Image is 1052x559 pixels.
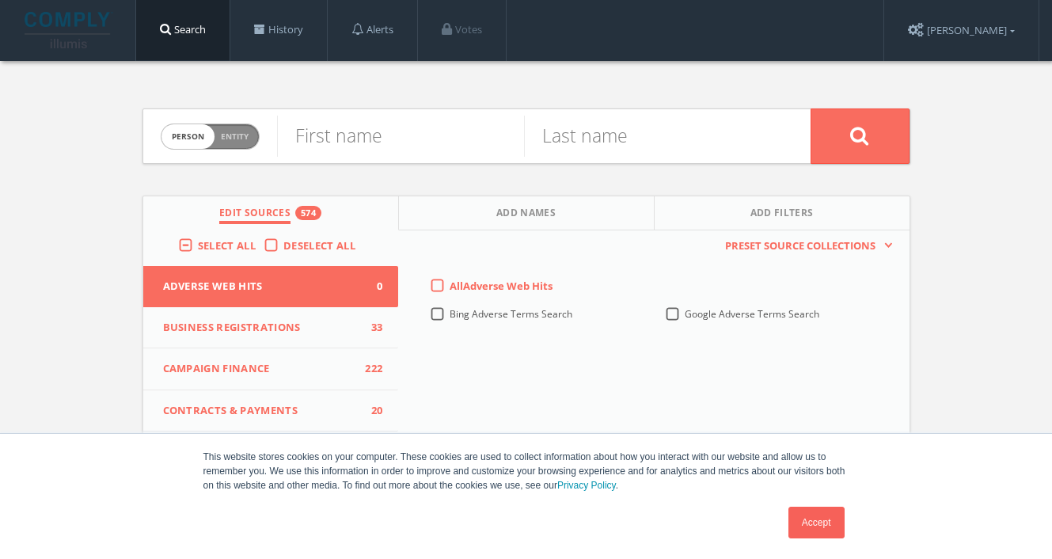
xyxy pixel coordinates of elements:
a: Privacy Policy [557,480,616,491]
button: Edit Sources574 [143,196,399,230]
a: Accept [788,507,845,538]
span: Add Names [496,206,556,224]
p: This website stores cookies on your computer. These cookies are used to collect information about... [203,450,849,492]
button: Add Filters [655,196,910,230]
button: Campaign Finance222 [143,348,399,390]
button: Business Registrations33 [143,307,399,349]
span: Preset Source Collections [717,238,883,254]
span: 0 [359,279,382,295]
button: Courts112 [143,432,399,473]
span: Select All [198,238,256,253]
button: Adverse Web Hits0 [143,266,399,307]
span: 222 [359,361,382,377]
span: Deselect All [283,238,355,253]
span: person [161,124,215,149]
span: Campaign Finance [163,361,359,377]
div: 574 [295,206,321,220]
span: Google Adverse Terms Search [685,307,819,321]
img: illumis [25,12,113,48]
span: Add Filters [750,206,814,224]
span: Entity [221,131,249,143]
span: Business Registrations [163,320,359,336]
span: Contracts & Payments [163,403,359,419]
span: 20 [359,403,382,419]
button: Preset Source Collections [717,238,893,254]
span: Adverse Web Hits [163,279,359,295]
span: Bing Adverse Terms Search [450,307,572,321]
span: All Adverse Web Hits [450,279,553,293]
button: Add Names [399,196,655,230]
span: Edit Sources [219,206,291,224]
button: Contracts & Payments20 [143,390,399,432]
span: 33 [359,320,382,336]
